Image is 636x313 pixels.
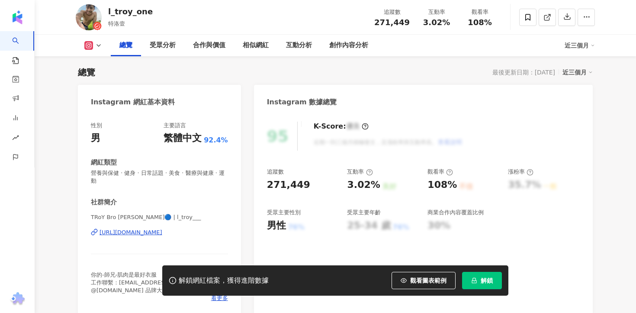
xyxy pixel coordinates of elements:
[91,213,228,221] span: TRoY Bro [PERSON_NAME]🔵 | l_troy___
[392,272,456,289] button: 觀看圖表範例
[565,39,595,52] div: 近三個月
[150,40,176,51] div: 受眾分析
[91,198,117,207] div: 社群簡介
[10,10,24,24] img: logo icon
[508,168,533,176] div: 漲粉率
[108,20,125,27] span: 特洛壹
[267,178,310,192] div: 271,449
[164,132,202,145] div: 繁體中文
[374,18,410,27] span: 271,449
[204,136,228,145] span: 92.4%
[91,229,228,236] a: [URL][DOMAIN_NAME]
[91,169,228,185] span: 營養與保健 · 健身 · 日常話題 · 美食 · 醫療與健康 · 運動
[12,31,29,65] a: search
[562,67,593,78] div: 近三個月
[374,8,410,16] div: 追蹤數
[347,178,380,192] div: 3.02%
[76,4,102,30] img: KOL Avatar
[427,178,457,192] div: 108%
[427,209,484,216] div: 商業合作內容覆蓋比例
[119,40,132,51] div: 總覽
[243,40,269,51] div: 相似網紅
[267,209,301,216] div: 受眾主要性別
[100,229,162,236] div: [URL][DOMAIN_NAME]
[471,278,477,284] span: lock
[164,122,186,129] div: 主要語言
[481,277,493,284] span: 解鎖
[78,66,95,78] div: 總覽
[329,40,368,51] div: 創作內容分析
[267,219,286,232] div: 男性
[468,18,492,27] span: 108%
[410,277,446,284] span: 觀看圖表範例
[211,294,228,302] span: 看更多
[193,40,225,51] div: 合作與價值
[314,122,369,131] div: K-Score :
[347,209,381,216] div: 受眾主要年齡
[463,8,496,16] div: 觀看率
[267,97,337,107] div: Instagram 數據總覽
[420,8,453,16] div: 互動率
[423,18,450,27] span: 3.02%
[91,97,175,107] div: Instagram 網紅基本資料
[91,132,100,145] div: 男
[286,40,312,51] div: 互動分析
[462,272,502,289] button: 解鎖
[179,276,269,285] div: 解鎖網紅檔案，獲得進階數據
[492,69,555,76] div: 最後更新日期：[DATE]
[12,129,19,148] span: rise
[91,122,102,129] div: 性別
[91,158,117,167] div: 網紅類型
[347,168,373,176] div: 互動率
[427,168,453,176] div: 觀看率
[267,168,284,176] div: 追蹤數
[9,292,26,306] img: chrome extension
[108,6,153,17] div: l_troy_one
